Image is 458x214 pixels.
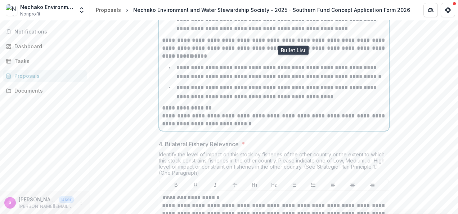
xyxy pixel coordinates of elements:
button: Heading 1 [250,180,259,189]
div: stewart.pearce@dfo-mpo.gc.ca [9,200,12,205]
button: More [77,199,85,207]
button: Notifications [3,26,87,37]
div: Dashboard [14,43,81,50]
button: Align Right [368,180,377,189]
button: Partners [423,3,438,17]
a: Documents [3,85,87,97]
div: Nechako Environment and Water Stewardship Society - 2025 - Southern Fund Concept Application Form... [133,6,410,14]
button: Ordered List [309,180,318,189]
button: Align Center [348,180,357,189]
nav: breadcrumb [93,5,413,15]
div: Proposals [14,72,81,80]
a: Proposals [3,70,87,82]
button: Get Help [441,3,455,17]
div: Tasks [14,57,81,65]
button: Italicize [211,180,220,189]
a: Tasks [3,55,87,67]
button: Strike [230,180,239,189]
p: 4. Bilateral Fishery Relevance [159,140,239,148]
button: Bold [172,180,180,189]
div: Nechako Environment and Water Stewardship Society [20,3,74,11]
p: User [59,196,74,203]
div: Identify the level of impact on this stock by fisheries of the other country or the extent to whi... [159,151,389,179]
div: Documents [14,87,81,94]
p: [PERSON_NAME][EMAIL_ADDRESS][PERSON_NAME][DOMAIN_NAME] [19,203,74,210]
a: Proposals [93,5,124,15]
p: [PERSON_NAME][EMAIL_ADDRESS][PERSON_NAME][DOMAIN_NAME] [19,196,56,203]
button: Align Left [329,180,337,189]
span: Nonprofit [20,11,40,17]
div: Proposals [96,6,121,14]
img: Nechako Environment and Water Stewardship Society [6,4,17,16]
button: Open entity switcher [77,3,87,17]
span: Notifications [14,29,84,35]
button: Underline [191,180,200,189]
a: Dashboard [3,40,87,52]
button: Bullet List [289,180,298,189]
button: Heading 2 [270,180,278,189]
